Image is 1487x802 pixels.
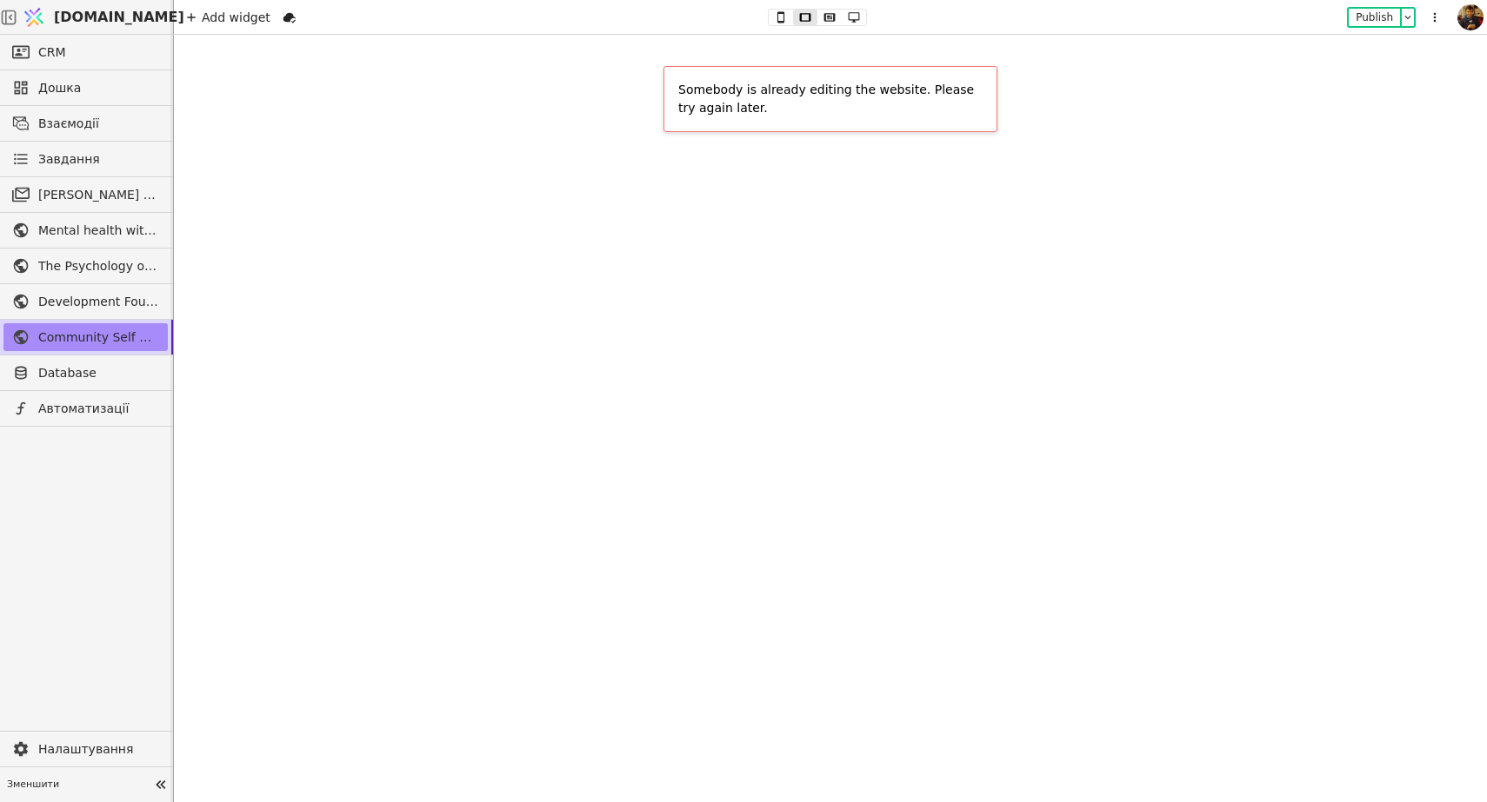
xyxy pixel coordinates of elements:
[38,43,66,62] span: CRM
[3,323,168,351] a: Community Self Help
[3,288,168,315] a: Development Foundation
[38,364,159,382] span: Database
[21,1,47,34] img: Logo
[3,735,168,763] a: Налаштування
[3,252,168,280] a: The Psychology of War
[38,293,159,311] span: Development Foundation
[38,740,159,759] span: Налаштування
[1349,9,1400,26] button: Publish
[1457,4,1484,30] img: 73cef4174f0444e6e86f60503224d004
[663,66,997,132] div: Somebody is already editing the website. Please try again later.
[38,79,159,97] span: Дошка
[7,778,149,792] span: Зменшити
[3,109,168,137] a: Взаємодії
[3,38,168,66] a: CRM
[54,7,184,28] span: [DOMAIN_NAME]
[38,222,159,240] span: Mental health without prejudice project
[38,186,159,204] span: [PERSON_NAME] розсилки
[3,145,168,173] a: Завдання
[181,7,276,28] div: Add widget
[38,115,159,133] span: Взаємодії
[3,181,168,209] a: [PERSON_NAME] розсилки
[3,359,168,387] a: Database
[38,150,100,169] span: Завдання
[38,257,159,275] span: The Psychology of War
[38,328,159,347] span: Community Self Help
[3,74,168,102] a: Дошка
[17,1,174,34] a: [DOMAIN_NAME]
[3,216,168,244] a: Mental health without prejudice project
[3,394,168,422] a: Автоматизації
[38,400,159,418] span: Автоматизації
